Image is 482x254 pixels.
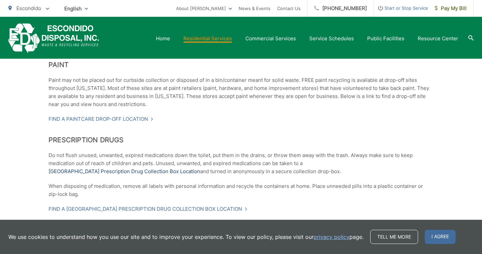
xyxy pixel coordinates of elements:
a: Residential Services [183,35,232,43]
a: [GEOGRAPHIC_DATA] Prescription Drug Collection Box Location [49,167,200,175]
a: Service Schedules [309,35,354,43]
span: Pay My Bill [435,4,467,12]
a: Home [156,35,170,43]
span: English [59,3,93,14]
p: We use cookies to understand how you use our site and to improve your experience. To view our pol... [8,233,364,241]
a: About [PERSON_NAME] [176,4,232,12]
a: privacy policy [314,233,349,241]
h2: Paint [49,61,433,69]
h2: Prescription Drugs [49,136,433,144]
a: News & Events [239,4,270,12]
span: Escondido [16,5,41,11]
a: Commercial Services [245,35,296,43]
a: Find a [GEOGRAPHIC_DATA] Prescription Drug Collection Box Location [49,205,248,213]
a: Tell me more [370,230,418,244]
p: When disposing of medication, remove all labels with personal information and recycle the contain... [49,182,433,198]
p: Paint may not be placed out for curbside collection or disposed of in a bin/container meant for s... [49,76,433,108]
a: Resource Center [418,35,458,43]
a: Public Facilities [367,35,404,43]
p: Do not flush unused, unwanted, expired medications down the toilet, put them in the drains, or th... [49,151,433,175]
a: Find a PaintCare drop-off location [49,115,154,123]
span: I agree [425,230,456,244]
a: Contact Us [277,4,301,12]
a: EDCD logo. Return to the homepage. [8,23,99,53]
